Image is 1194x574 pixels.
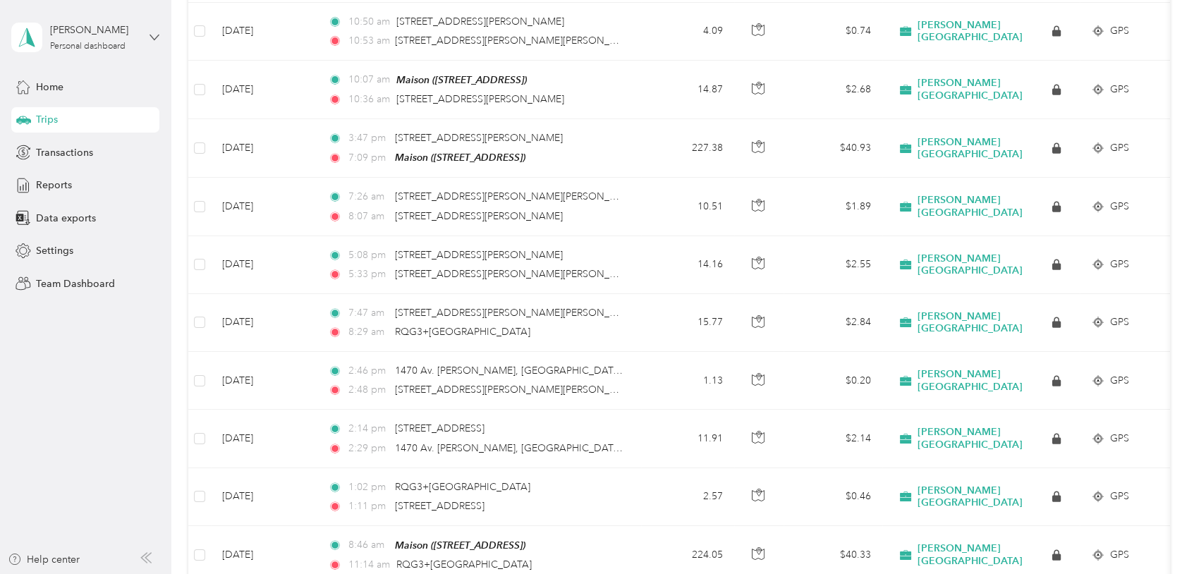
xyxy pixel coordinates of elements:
span: [PERSON_NAME] [GEOGRAPHIC_DATA] [918,136,1049,161]
span: [PERSON_NAME] [GEOGRAPHIC_DATA] [918,19,1049,44]
td: $1.89 [784,178,882,236]
span: 8:29 am [348,324,389,340]
span: [STREET_ADDRESS][PERSON_NAME][PERSON_NAME] [395,35,641,47]
span: 1470 Av. [PERSON_NAME], [GEOGRAPHIC_DATA][PERSON_NAME]–[GEOGRAPHIC_DATA]–[GEOGRAPHIC_DATA], [GEOG... [395,442,1171,454]
span: GPS [1110,489,1129,504]
span: 1:02 pm [348,480,389,495]
span: 10:50 am [348,14,390,30]
td: $0.20 [784,352,882,410]
span: [STREET_ADDRESS] [395,422,485,434]
td: 10.51 [641,178,734,236]
span: 7:26 am [348,189,389,204]
span: GPS [1110,315,1129,330]
span: Maison ([STREET_ADDRESS]) [395,539,525,551]
span: 2:46 pm [348,363,389,379]
span: 10:53 am [348,33,389,49]
span: Trips [36,112,58,127]
div: [PERSON_NAME] [50,23,138,37]
span: [PERSON_NAME] [GEOGRAPHIC_DATA] [918,77,1049,102]
td: $0.46 [784,468,882,526]
span: RQG3+[GEOGRAPHIC_DATA] [395,326,530,338]
span: Home [36,80,63,94]
span: Maison ([STREET_ADDRESS]) [396,74,527,85]
span: Maison ([STREET_ADDRESS]) [395,152,525,163]
span: 2:29 pm [348,441,389,456]
span: [STREET_ADDRESS][PERSON_NAME][PERSON_NAME] [395,307,641,319]
span: Data exports [36,211,96,226]
td: 14.87 [641,61,734,119]
span: [PERSON_NAME] [GEOGRAPHIC_DATA] [918,484,1049,509]
span: GPS [1110,199,1129,214]
td: 227.38 [641,119,734,178]
span: 8:07 am [348,209,389,224]
span: 2:48 pm [348,382,389,398]
span: [STREET_ADDRESS] [395,500,485,512]
span: [PERSON_NAME] [GEOGRAPHIC_DATA] [918,252,1049,277]
td: [DATE] [211,410,317,468]
td: $2.84 [784,294,882,352]
td: [DATE] [211,236,317,294]
span: [PERSON_NAME] [GEOGRAPHIC_DATA] [918,426,1049,451]
span: [STREET_ADDRESS][PERSON_NAME][PERSON_NAME] [395,190,641,202]
span: RQG3+[GEOGRAPHIC_DATA] [395,481,530,493]
span: [PERSON_NAME] [GEOGRAPHIC_DATA] [918,542,1049,567]
td: [DATE] [211,352,317,410]
span: GPS [1110,547,1129,563]
td: 2.57 [641,468,734,526]
span: [STREET_ADDRESS][PERSON_NAME] [395,249,563,261]
td: $40.93 [784,119,882,178]
td: 14.16 [641,236,734,294]
span: GPS [1110,82,1129,97]
iframe: Everlance-gr Chat Button Frame [1115,495,1194,574]
span: Team Dashboard [36,276,115,291]
span: [PERSON_NAME] [GEOGRAPHIC_DATA] [918,368,1049,393]
span: Reports [36,178,72,193]
span: [STREET_ADDRESS][PERSON_NAME][PERSON_NAME] [395,384,641,396]
button: Help center [8,552,80,567]
span: [STREET_ADDRESS][PERSON_NAME] [395,132,563,144]
span: 1470 Av. [PERSON_NAME], [GEOGRAPHIC_DATA][PERSON_NAME]–[GEOGRAPHIC_DATA]–[GEOGRAPHIC_DATA], [GEOG... [395,365,1171,377]
td: [DATE] [211,294,317,352]
span: 2:14 pm [348,421,389,436]
td: $2.68 [784,61,882,119]
td: $2.55 [784,236,882,294]
span: GPS [1110,23,1129,39]
span: 7:47 am [348,305,389,321]
span: 5:33 pm [348,267,389,282]
span: 7:09 pm [348,150,389,166]
td: [DATE] [211,178,317,236]
span: RQG3+[GEOGRAPHIC_DATA] [396,558,532,570]
div: Personal dashboard [50,42,126,51]
td: 4.09 [641,3,734,61]
td: $0.74 [784,3,882,61]
span: 10:36 am [348,92,390,107]
span: [PERSON_NAME] [GEOGRAPHIC_DATA] [918,194,1049,219]
span: [STREET_ADDRESS][PERSON_NAME][PERSON_NAME] [395,268,641,280]
td: [DATE] [211,61,317,119]
span: [STREET_ADDRESS][PERSON_NAME] [396,16,564,28]
td: 1.13 [641,352,734,410]
td: 11.91 [641,410,734,468]
td: $2.14 [784,410,882,468]
span: GPS [1110,373,1129,389]
span: Settings [36,243,73,258]
span: 3:47 pm [348,130,389,146]
span: 10:07 am [348,72,390,87]
td: [DATE] [211,468,317,526]
span: GPS [1110,140,1129,156]
span: GPS [1110,257,1129,272]
span: Transactions [36,145,93,160]
span: [PERSON_NAME] [GEOGRAPHIC_DATA] [918,310,1049,335]
td: 15.77 [641,294,734,352]
td: [DATE] [211,119,317,178]
span: GPS [1110,431,1129,446]
span: 5:08 pm [348,248,389,263]
span: [STREET_ADDRESS][PERSON_NAME] [396,93,564,105]
span: 11:14 am [348,557,390,573]
span: 1:11 pm [348,499,389,514]
span: 8:46 am [348,537,389,553]
span: [STREET_ADDRESS][PERSON_NAME] [395,210,563,222]
td: [DATE] [211,3,317,61]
